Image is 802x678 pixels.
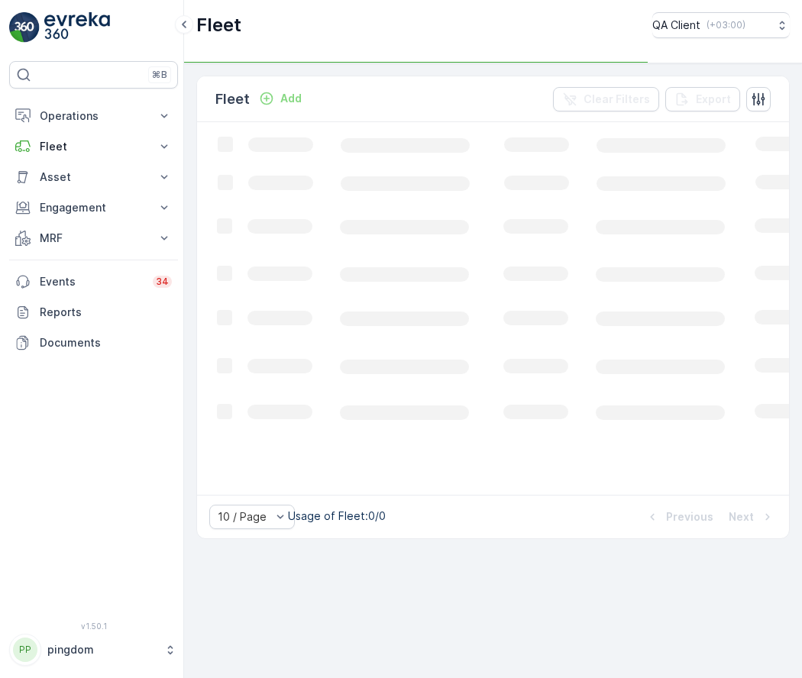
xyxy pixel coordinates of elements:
[40,169,147,185] p: Asset
[584,92,650,107] p: Clear Filters
[156,276,169,288] p: 34
[707,19,745,31] p: ( +03:00 )
[40,200,147,215] p: Engagement
[9,162,178,192] button: Asset
[9,12,40,43] img: logo
[9,266,178,297] a: Events34
[727,508,777,526] button: Next
[40,305,172,320] p: Reports
[9,297,178,328] a: Reports
[288,508,386,524] p: Usage of Fleet : 0/0
[40,139,147,154] p: Fleet
[9,101,178,131] button: Operations
[40,335,172,350] p: Documents
[40,108,147,124] p: Operations
[196,13,241,37] p: Fleet
[652,18,700,33] p: QA Client
[9,131,178,162] button: Fleet
[9,621,178,631] span: v 1.50.1
[665,87,740,111] button: Export
[666,509,713,525] p: Previous
[215,89,250,110] p: Fleet
[652,12,790,38] button: QA Client(+03:00)
[40,274,144,289] p: Events
[9,634,178,666] button: PPpingdom
[40,231,147,246] p: MRF
[9,223,178,253] button: MRF
[47,642,157,657] p: pingdom
[253,89,308,108] button: Add
[280,91,302,106] p: Add
[696,92,731,107] p: Export
[729,509,754,525] p: Next
[13,638,37,662] div: PP
[9,192,178,223] button: Engagement
[44,12,110,43] img: logo_light-DOdMpM7g.png
[9,328,178,358] a: Documents
[553,87,659,111] button: Clear Filters
[152,69,167,81] p: ⌘B
[643,508,715,526] button: Previous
